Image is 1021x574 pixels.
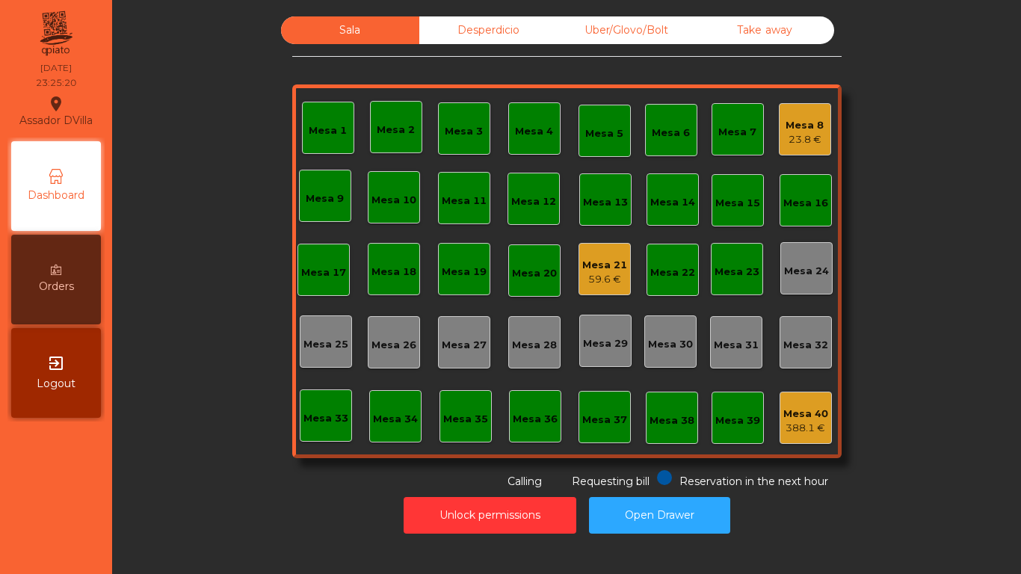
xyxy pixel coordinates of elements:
div: Mesa 4 [515,124,553,139]
div: Mesa 23 [715,265,759,280]
div: Mesa 36 [513,412,558,427]
div: Mesa 34 [373,412,418,427]
div: Mesa 14 [650,195,695,210]
span: Reservation in the next hour [679,475,828,488]
div: Assador DVilla [19,93,93,130]
div: 59.6 € [582,272,627,287]
div: [DATE] [40,61,72,75]
div: Mesa 8 [786,118,824,133]
span: Logout [37,376,75,392]
div: Mesa 6 [652,126,690,141]
span: Dashboard [28,188,84,203]
div: Mesa 25 [303,337,348,352]
div: Mesa 22 [650,265,695,280]
div: 388.1 € [783,421,828,436]
div: Mesa 35 [443,412,488,427]
div: Mesa 11 [442,194,487,209]
div: Mesa 32 [783,338,828,353]
span: Orders [39,279,74,294]
span: Requesting bill [572,475,650,488]
div: Desperdicio [419,16,558,44]
div: Mesa 38 [650,413,694,428]
div: Mesa 13 [583,195,628,210]
div: Mesa 28 [512,338,557,353]
i: location_on [47,95,65,113]
div: Mesa 19 [442,265,487,280]
div: Mesa 5 [585,126,623,141]
div: Mesa 30 [648,337,693,352]
div: 23.8 € [786,132,824,147]
div: Mesa 15 [715,196,760,211]
i: exit_to_app [47,354,65,372]
div: 23:25:20 [36,76,76,90]
div: Mesa 1 [309,123,347,138]
div: Mesa 12 [511,194,556,209]
div: Mesa 27 [442,338,487,353]
div: Mesa 39 [715,413,760,428]
div: Mesa 33 [303,411,348,426]
div: Mesa 40 [783,407,828,422]
button: Unlock permissions [404,497,576,534]
div: Mesa 37 [582,413,627,428]
div: Mesa 18 [371,265,416,280]
div: Mesa 24 [784,264,829,279]
div: Mesa 9 [306,191,344,206]
div: Mesa 26 [371,338,416,353]
div: Mesa 21 [582,258,627,273]
button: Open Drawer [589,497,730,534]
div: Mesa 31 [714,338,759,353]
span: Calling [508,475,542,488]
div: Mesa 29 [583,336,628,351]
div: Mesa 2 [377,123,415,138]
div: Mesa 17 [301,265,346,280]
div: Mesa 10 [371,193,416,208]
div: Mesa 20 [512,266,557,281]
div: Mesa 7 [718,125,756,140]
div: Mesa 16 [783,196,828,211]
div: Sala [281,16,419,44]
div: Mesa 3 [445,124,483,139]
div: Uber/Glovo/Bolt [558,16,696,44]
img: qpiato [37,7,74,60]
div: Take away [696,16,834,44]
